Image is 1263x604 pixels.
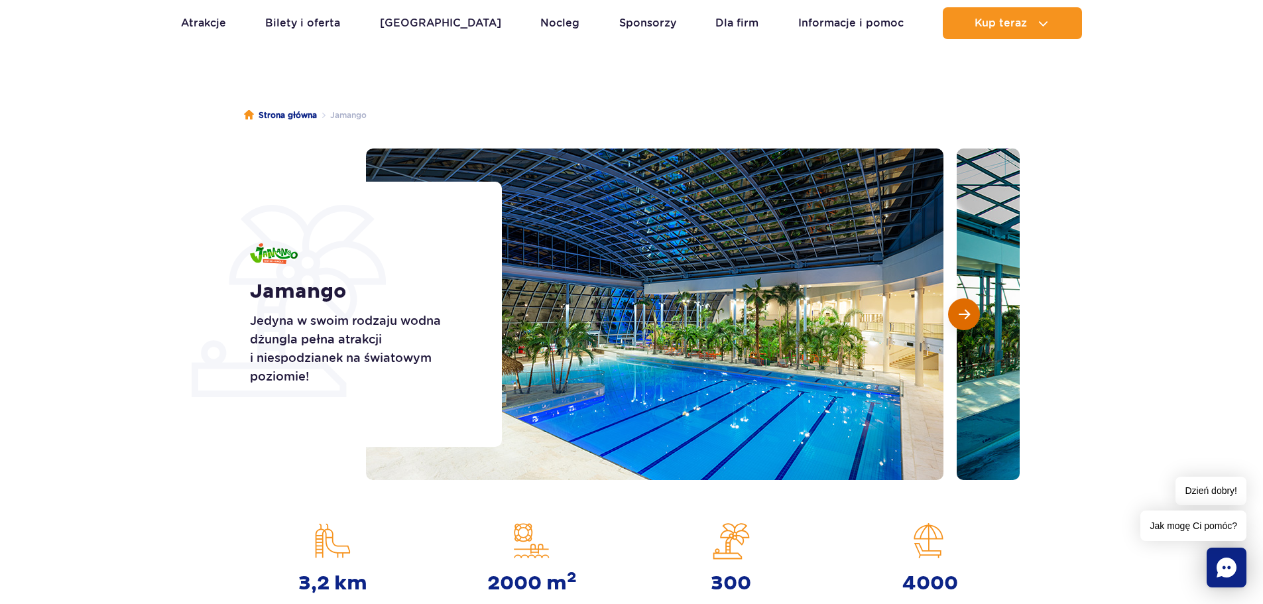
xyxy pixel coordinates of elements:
div: Chat [1207,548,1246,587]
span: Dzień dobry! [1175,477,1246,505]
img: Jamango [250,243,298,264]
a: Informacje i pomoc [798,7,904,39]
a: Dla firm [715,7,758,39]
a: [GEOGRAPHIC_DATA] [380,7,501,39]
sup: 2 [567,568,577,587]
a: Bilety i oferta [265,7,340,39]
span: Kup teraz [975,17,1027,29]
a: Strona główna [244,109,317,122]
span: Jak mogę Ci pomóc? [1140,511,1246,541]
button: Kup teraz [943,7,1082,39]
strong: 2000 m [487,572,577,595]
button: Następny slajd [948,298,980,330]
strong: 3,2 km [298,572,367,595]
li: Jamango [317,109,367,122]
a: Nocleg [540,7,579,39]
p: Jedyna w swoim rodzaju wodna dżungla pełna atrakcji i niespodzianek na światowym poziomie! [250,312,472,386]
a: Sponsorzy [619,7,676,39]
strong: 300 [711,572,751,595]
a: Atrakcje [181,7,226,39]
h1: Jamango [250,280,472,304]
strong: 4000 [902,572,958,595]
